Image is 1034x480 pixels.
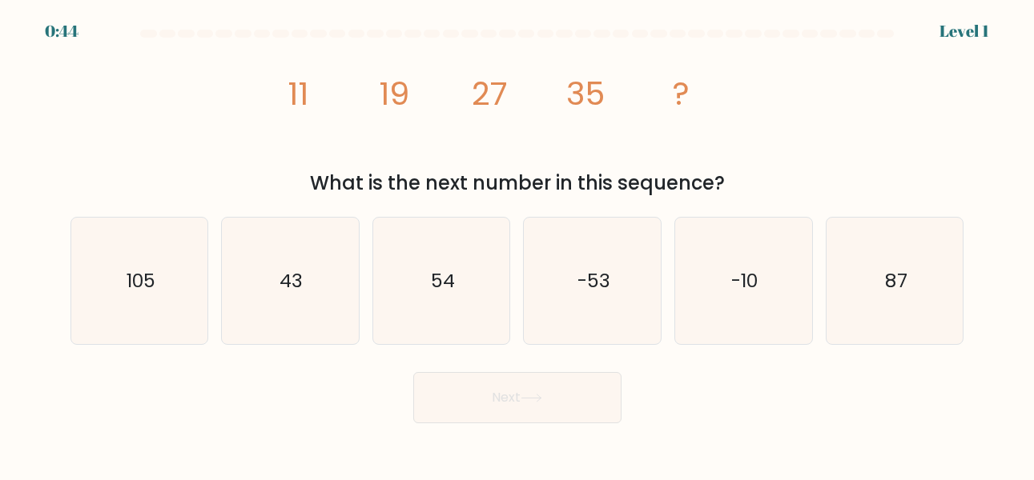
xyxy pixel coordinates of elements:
[885,267,907,294] text: 87
[577,267,610,294] text: -53
[45,19,78,43] div: 0:44
[413,372,622,423] button: Next
[288,71,308,116] tspan: 11
[280,267,304,294] text: 43
[80,169,955,198] div: What is the next number in this sequence?
[379,71,409,116] tspan: 19
[567,71,606,116] tspan: 35
[472,71,508,116] tspan: 27
[732,267,758,294] text: -10
[939,19,989,43] div: Level 1
[674,71,690,116] tspan: ?
[431,267,455,294] text: 54
[126,267,155,294] text: 105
